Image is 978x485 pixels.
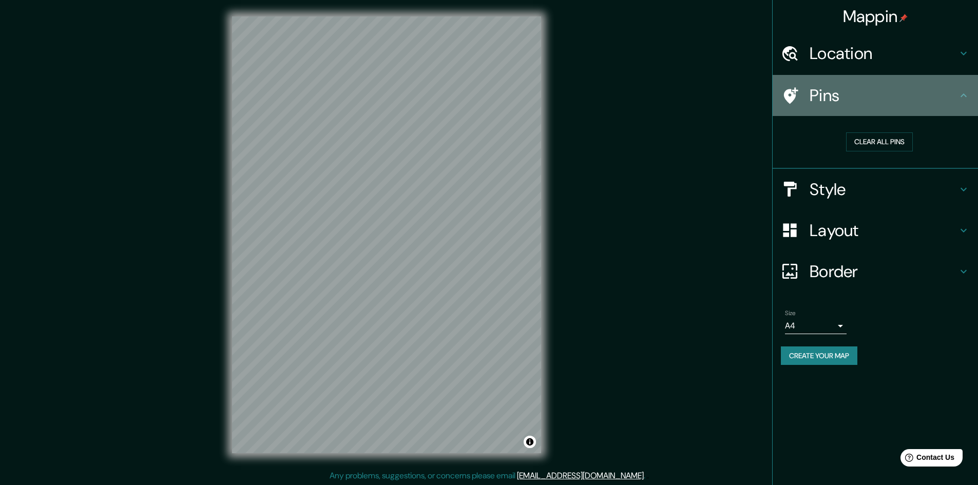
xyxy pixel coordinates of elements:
button: Create your map [781,346,857,365]
div: Layout [773,210,978,251]
div: Location [773,33,978,74]
p: Any problems, suggestions, or concerns please email . [330,470,645,482]
div: Style [773,169,978,210]
div: . [647,470,649,482]
div: A4 [785,318,847,334]
h4: Layout [810,220,957,241]
iframe: Help widget launcher [887,445,967,474]
button: Toggle attribution [524,436,536,448]
a: [EMAIL_ADDRESS][DOMAIN_NAME] [517,470,644,481]
div: Pins [773,75,978,116]
div: . [645,470,647,482]
h4: Mappin [843,6,908,27]
h4: Location [810,43,957,64]
canvas: Map [232,16,541,453]
h4: Border [810,261,957,282]
img: pin-icon.png [899,14,908,22]
h4: Pins [810,85,957,106]
label: Size [785,308,796,317]
div: Border [773,251,978,292]
h4: Style [810,179,957,200]
button: Clear all pins [846,132,913,151]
